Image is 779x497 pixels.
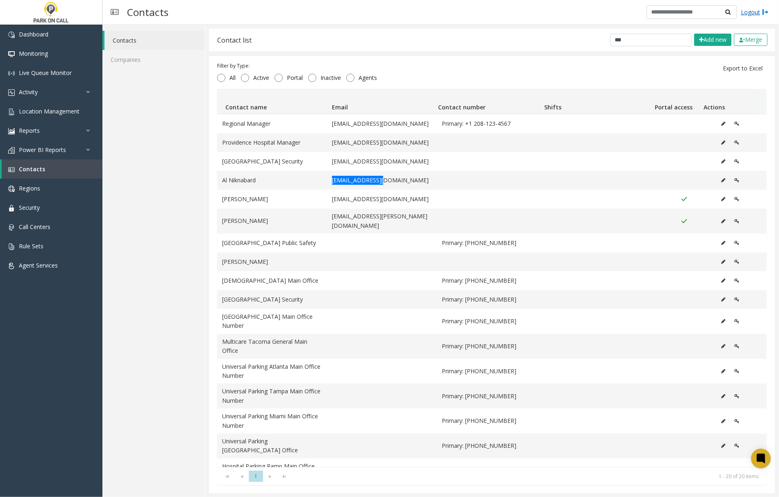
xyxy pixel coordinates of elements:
button: Edit Portal Access [730,256,744,268]
button: Edit [717,340,730,352]
span: Agents [354,74,381,82]
button: Edit [717,315,730,327]
span: Primary: +1 800-392-1899 [442,441,542,450]
button: Edit Portal Access [730,440,744,452]
img: 'icon' [8,70,15,77]
span: Primary: +1 888-712-2722 [442,392,542,401]
img: 'icon' [8,89,15,96]
button: Edit Portal Access [730,315,744,327]
img: logout [762,8,769,16]
img: 'icon' [8,224,15,231]
button: Edit Portal Access [730,275,744,287]
span: Location Management [19,107,79,115]
td: [EMAIL_ADDRESS][DOMAIN_NAME] [327,190,437,209]
span: Rule Sets [19,242,43,250]
img: check [739,38,745,43]
input: All [217,74,225,82]
button: Edit Portal Access [730,415,744,427]
div: Filter by Type: [217,62,381,70]
button: Edit Portal Access [730,465,744,477]
img: pageIcon [111,2,119,22]
a: Companies [102,50,204,69]
span: Primary: +1 404-963-5578 [442,367,542,376]
button: Edit [717,215,730,227]
button: Edit Portal Access [730,118,744,130]
th: Contact number [435,89,541,114]
th: Actions [700,89,754,114]
span: Primary: +1 612-332-0391 [442,276,542,285]
td: [GEOGRAPHIC_DATA] Security [217,290,327,309]
img: 'icon' [8,128,15,134]
img: 'icon' [8,243,15,250]
span: Call Centers [19,223,50,231]
span: Primary: +1 612-332-0391 [442,466,542,475]
img: 'icon' [8,263,15,269]
button: Merge [734,34,768,46]
kendo-pager-info: 1 - 20 of 20 items [297,473,759,480]
td: [GEOGRAPHIC_DATA] Security [217,152,327,171]
span: Page 1 [249,471,263,482]
img: 'icon' [8,109,15,115]
button: Edit [717,275,730,287]
button: Edit [717,118,730,130]
span: Portal [283,74,307,82]
button: Edit Portal Access [730,136,744,149]
button: Edit Portal Access [730,365,744,377]
img: 'icon' [8,205,15,211]
img: Portal Access Active [681,196,688,202]
td: [EMAIL_ADDRESS][DOMAIN_NAME] [327,114,437,133]
span: Monitoring [19,50,48,57]
button: Edit Portal Access [730,193,744,205]
td: Regional Manager [217,114,327,133]
span: Primary: +1 208-123-4567 [442,119,542,128]
th: Contact name [222,89,328,114]
button: Edit [717,256,730,268]
button: Edit [717,136,730,149]
span: Regions [19,184,40,192]
img: Portal Access Active [681,218,688,225]
span: Contacts [19,165,45,173]
span: Primary: +1 425-261-3911 [442,295,542,304]
th: Portal access [647,89,701,114]
td: [EMAIL_ADDRESS][DOMAIN_NAME] [327,171,437,190]
img: 'icon' [8,147,15,154]
td: Providence Hospital Manager [217,133,327,152]
button: Edit [717,155,730,168]
td: [PERSON_NAME] [217,190,327,209]
span: Agent Services [19,261,58,269]
input: Inactive [308,74,316,82]
span: Activity [19,88,38,96]
td: Universal Parking Miami Main Office Number [217,408,327,433]
a: Logout [741,8,769,16]
td: [EMAIL_ADDRESS][DOMAIN_NAME] [327,152,437,171]
td: [EMAIL_ADDRESS][PERSON_NAME][DOMAIN_NAME] [327,209,437,234]
button: Edit Portal Access [730,237,744,249]
td: Al Niknabard [217,171,327,190]
span: Reports [19,127,40,134]
button: Edit [717,293,730,306]
span: Primary: +1 800-531-8470 [442,416,542,425]
button: Edit Portal Access [730,174,744,186]
button: Edit [717,440,730,452]
td: [EMAIL_ADDRESS][DOMAIN_NAME] [327,133,437,152]
a: Contacts [2,159,102,179]
span: Live Queue Monitor [19,69,72,77]
td: [DEMOGRAPHIC_DATA] Main Office [217,271,327,290]
button: Edit Portal Access [730,293,744,306]
td: [GEOGRAPHIC_DATA] Public Safety [217,234,327,252]
button: Edit Portal Access [730,340,744,352]
td: Universal Parking Tampa Main Office Number [217,384,327,408]
button: Edit [717,465,730,477]
img: 'icon' [8,51,15,57]
img: 'icon' [8,166,15,173]
span: Primary: +1 206-598-5555 [442,238,542,247]
div: Contact list [217,35,252,45]
td: [PERSON_NAME] [217,209,327,234]
td: [GEOGRAPHIC_DATA] Main Office Number [217,309,327,334]
button: Edit Portal Access [730,390,744,402]
td: Hospital Parking Ramp Main Office Number [217,458,327,483]
h3: Contacts [123,2,173,22]
img: 'icon' [8,186,15,192]
td: Universal Parking Atlanta Main Office Number [217,359,327,384]
input: Portal [275,74,283,82]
